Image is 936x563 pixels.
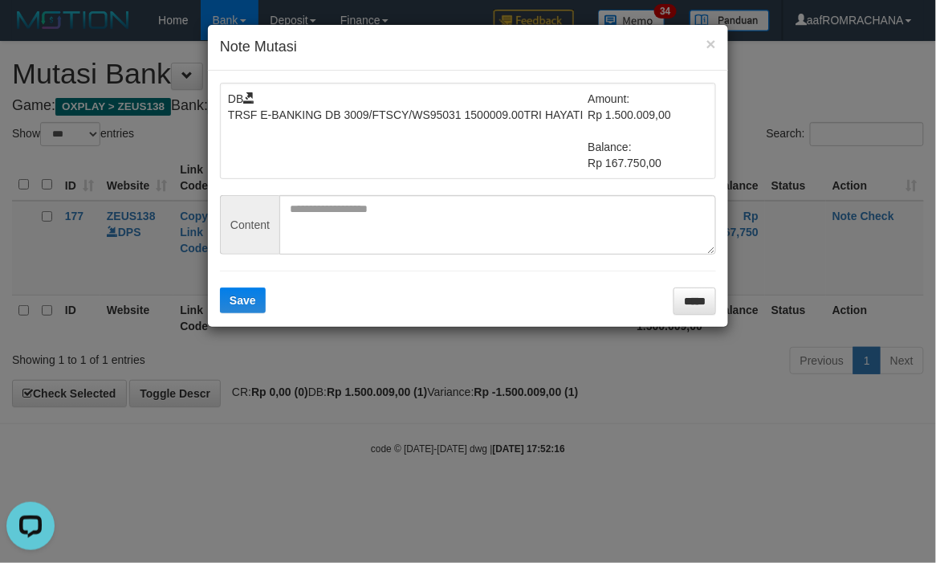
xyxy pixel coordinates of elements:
button: Save [220,288,266,313]
td: DB TRSF E-BANKING DB 3009/FTSCY/WS95031 1500009.00TRI HAYATI [228,91,588,171]
span: Save [230,294,256,307]
button: Open LiveChat chat widget [6,6,55,55]
td: Amount: Rp 1.500.009,00 Balance: Rp 167.750,00 [588,91,709,171]
h4: Note Mutasi [220,37,716,58]
span: Content [220,195,279,255]
button: × [706,35,716,52]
